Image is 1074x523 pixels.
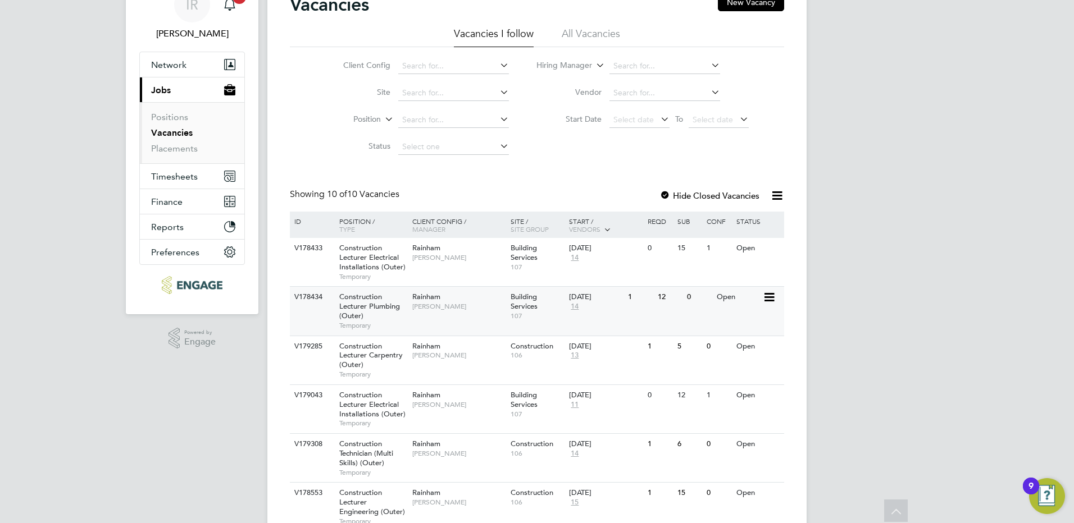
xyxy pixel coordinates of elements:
span: To [672,112,686,126]
button: Finance [140,189,244,214]
div: 1 [704,385,733,406]
label: Client Config [326,60,390,70]
input: Search for... [398,85,509,101]
button: Open Resource Center, 9 new notifications [1029,478,1065,514]
div: [DATE] [569,292,622,302]
span: 106 [511,351,564,360]
div: 0 [704,434,733,455]
div: Sub [675,212,704,231]
span: 107 [511,311,564,320]
a: Vacancies [151,127,193,138]
div: 0 [704,336,733,357]
span: Temporary [339,419,407,428]
span: Manager [412,224,445,233]
li: Vacancies I follow [454,27,534,47]
div: 9 [1029,486,1034,501]
span: Rainham [412,439,440,448]
span: Construction Lecturer Carpentry (Outer) [339,341,403,370]
div: 15 [675,238,704,259]
span: 13 [569,351,580,360]
div: V179308 [292,434,331,455]
span: Building Services [511,292,538,311]
label: Vendor [537,87,602,97]
span: 106 [511,498,564,507]
input: Select one [398,139,509,155]
div: 1 [645,483,674,503]
div: Showing [290,189,402,200]
div: Conf [704,212,733,231]
label: Site [326,87,390,97]
span: 14 [569,302,580,311]
span: Select date [693,114,733,125]
span: Temporary [339,468,407,477]
button: Timesheets [140,164,244,189]
span: Building Services [511,243,538,262]
span: Ian Rist [139,27,245,40]
div: V179285 [292,336,331,357]
div: Open [734,434,782,455]
a: Positions [151,112,188,122]
div: Position / [331,212,409,238]
span: Construction Lecturer Electrical Installations (Outer) [339,390,406,419]
div: [DATE] [569,244,642,253]
div: [DATE] [569,488,642,498]
div: V178433 [292,238,331,259]
span: Type [339,224,355,233]
div: 12 [675,385,704,406]
span: Construction [511,341,553,351]
div: Open [734,483,782,503]
span: Engage [184,337,216,347]
span: Site Group [511,224,549,233]
span: Temporary [339,272,407,281]
span: [PERSON_NAME] [412,400,505,409]
label: Position [316,114,381,125]
label: Hide Closed Vacancies [659,190,759,201]
span: Rainham [412,488,440,497]
span: Construction Technician (Multi Skills) (Outer) [339,439,393,467]
button: Reports [140,214,244,239]
div: 5 [675,336,704,357]
div: 12 [655,287,684,308]
div: V178553 [292,483,331,503]
div: [DATE] [569,342,642,351]
span: Construction Lecturer Electrical Installations (Outer) [339,243,406,272]
span: 14 [569,253,580,263]
div: Site / [508,212,567,238]
div: [DATE] [569,439,642,449]
span: [PERSON_NAME] [412,302,505,311]
div: 1 [704,238,733,259]
span: Powered by [184,328,216,337]
span: Rainham [412,341,440,351]
span: Building Services [511,390,538,409]
span: 107 [511,263,564,272]
div: Start / [566,212,645,240]
button: Network [140,52,244,77]
input: Search for... [398,58,509,74]
span: Vendors [569,224,600,233]
span: Temporary [339,370,407,379]
div: 1 [645,434,674,455]
div: 0 [684,287,713,308]
div: Open [714,287,763,308]
span: 10 of [327,189,347,200]
div: Open [734,238,782,259]
div: Open [734,385,782,406]
span: [PERSON_NAME] [412,351,505,360]
span: Rainham [412,243,440,253]
div: 6 [675,434,704,455]
div: 15 [675,483,704,503]
div: 0 [645,385,674,406]
span: 106 [511,449,564,458]
label: Status [326,141,390,151]
input: Search for... [609,58,720,74]
button: Preferences [140,240,244,264]
span: [PERSON_NAME] [412,498,505,507]
span: Rainham [412,292,440,301]
div: [DATE] [569,391,642,400]
div: Reqd [645,212,674,231]
span: Temporary [339,321,407,330]
span: [PERSON_NAME] [412,253,505,262]
div: 1 [625,287,654,308]
label: Hiring Manager [527,60,592,71]
span: 10 Vacancies [327,189,399,200]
